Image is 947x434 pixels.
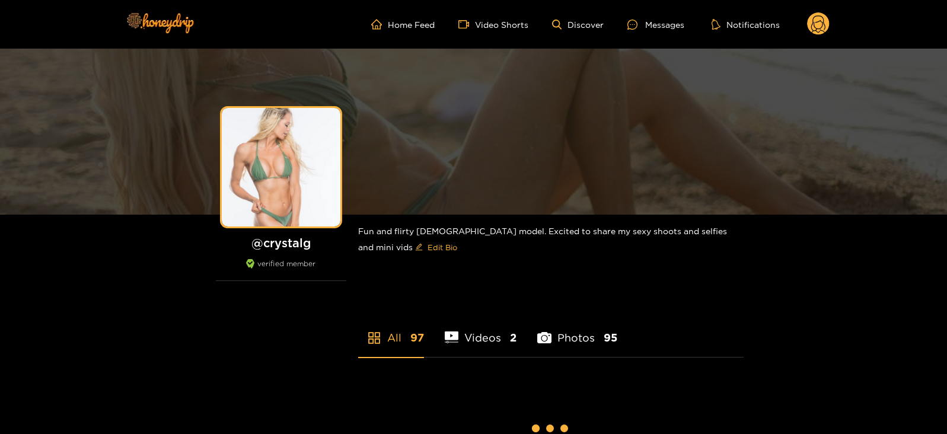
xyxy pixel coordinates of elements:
span: video-camera [458,19,475,30]
span: Edit Bio [428,241,457,253]
span: 95 [604,330,617,345]
div: Fun and flirty [DEMOGRAPHIC_DATA] model. Excited to share my sexy shoots and selfies and mini vids [358,215,744,266]
span: 97 [410,330,424,345]
span: edit [415,243,423,252]
li: All [358,304,424,357]
span: appstore [367,331,381,345]
button: Notifications [708,18,783,30]
div: verified member [216,259,346,281]
span: home [371,19,388,30]
span: 2 [510,330,516,345]
a: Video Shorts [458,19,528,30]
li: Videos [445,304,517,357]
a: Home Feed [371,19,435,30]
li: Photos [537,304,617,357]
h1: @ crystalg [216,235,346,250]
a: Discover [552,20,604,30]
div: Messages [627,18,684,31]
button: editEdit Bio [413,238,460,257]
